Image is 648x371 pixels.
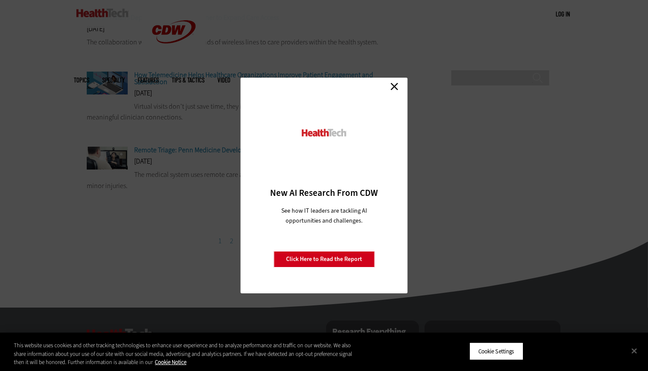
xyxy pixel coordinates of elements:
a: More information about your privacy [155,358,186,366]
div: This website uses cookies and other tracking technologies to enhance user experience and to analy... [14,341,356,367]
p: See how IT leaders are tackling AI opportunities and challenges. [271,206,377,226]
a: Close [388,80,401,93]
h3: New AI Research From CDW [256,187,393,199]
img: HealthTech_0.png [301,128,348,137]
a: Click Here to Read the Report [274,251,374,267]
button: Cookie Settings [469,342,523,360]
button: Close [625,341,644,360]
